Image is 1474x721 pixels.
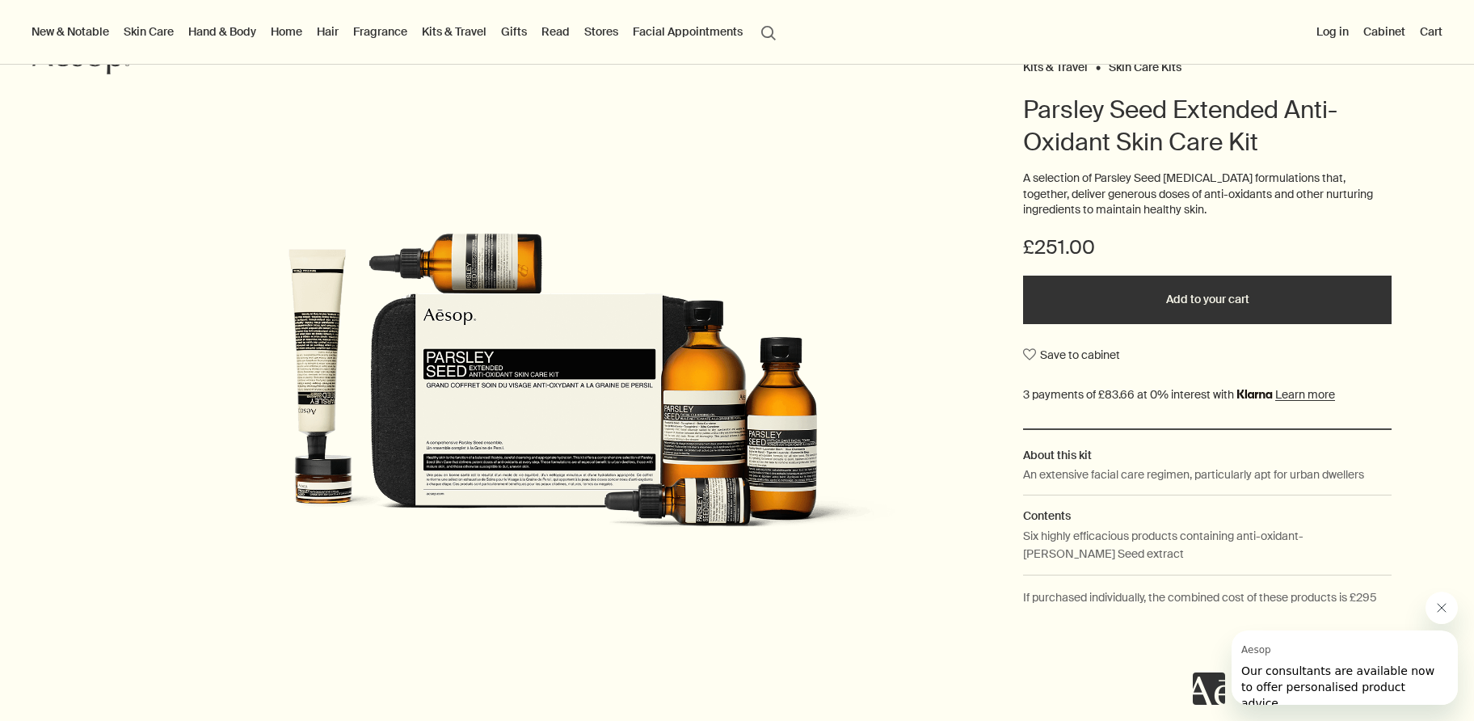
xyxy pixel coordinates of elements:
button: Open search [754,16,783,47]
div: Aesop says "Our consultants are available now to offer personalised product advice.". Open messag... [1193,592,1458,705]
iframe: Close message from Aesop [1426,592,1458,624]
a: Kits & Travel [419,21,490,42]
button: Add to your cart - £251.00 [1023,276,1392,324]
a: Hair [314,21,342,42]
p: A selection of Parsley Seed [MEDICAL_DATA] formulations that, together, deliver generous doses of... [1023,171,1392,218]
p: Six highly efficacious products containing anti-oxidant-[PERSON_NAME] Seed extract [1023,527,1392,563]
button: Stores [581,21,621,42]
span: £251.00 [1023,234,1095,260]
h2: About this kit [1023,446,1392,464]
a: Hand & Body [185,21,259,42]
p: An extensive facial care regimen, particularly apt for urban dwellers [1023,466,1364,483]
h1: Parsley Seed Extended Anti-Oxidant Skin Care Kit [1023,94,1392,158]
button: New & Notable [28,21,112,42]
a: Skin Care [120,21,177,42]
span: Our consultants are available now to offer personalised product advice. [10,34,203,79]
a: Read [538,21,573,42]
p: If purchased individually, the combined cost of these products is £295 [1023,588,1377,606]
a: Home [267,21,305,42]
a: Facial Appointments [630,21,746,42]
iframe: Message from Aesop [1232,630,1458,705]
a: Skin Care Kits [1109,60,1181,67]
h2: Contents [1023,507,1392,525]
button: Log in [1313,21,1352,42]
a: Cabinet [1360,21,1409,42]
img: Parsley Seed Anti-Oxidant kit in microfibre case [197,124,908,555]
a: Kits & Travel [1023,60,1088,67]
button: Cart [1417,21,1446,42]
iframe: no content [1193,673,1225,705]
a: Gifts [498,21,530,42]
button: Save to cabinet [1023,340,1120,369]
a: Fragrance [350,21,411,42]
